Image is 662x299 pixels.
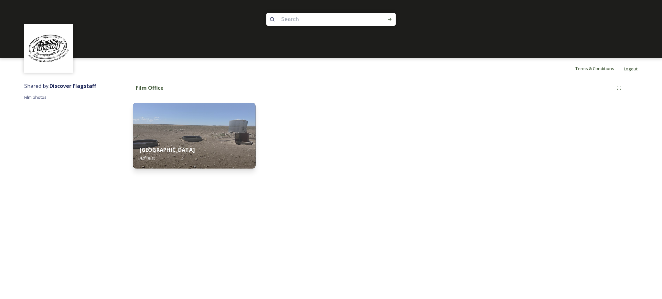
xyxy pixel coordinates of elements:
[49,82,96,89] strong: Discover Flagstaff
[575,66,614,71] span: Terms & Conditions
[25,25,72,72] img: Untitled%20design%20(1).png
[624,66,638,72] span: Logout
[140,146,195,153] strong: [GEOGRAPHIC_DATA]
[133,103,255,169] img: 47729d90-4553-46b1-98d8-a57db94a6302.jpg
[278,12,367,26] input: Search
[136,84,164,91] strong: Film Office
[24,94,47,100] span: Film photos
[140,155,155,161] span: 42 file(s)
[575,65,624,72] a: Terms & Conditions
[24,82,96,89] span: Shared by:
